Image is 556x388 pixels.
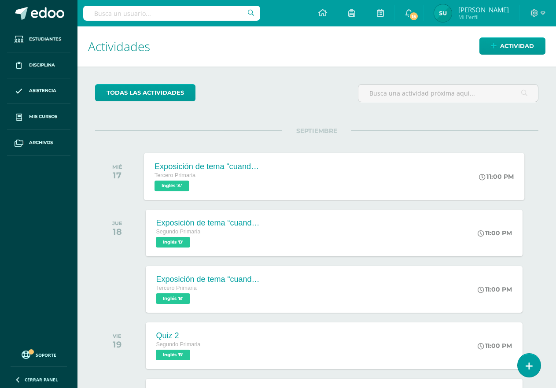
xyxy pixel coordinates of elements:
[29,113,57,120] span: Mis cursos
[154,181,189,191] span: Inglés 'A'
[29,87,56,94] span: Asistencia
[29,62,55,69] span: Disciplina
[500,38,534,54] span: Actividad
[7,104,70,130] a: Mis cursos
[156,331,200,340] div: Quiz 2
[7,26,70,52] a: Estudiantes
[458,13,509,21] span: Mi Perfil
[112,170,122,181] div: 17
[156,229,200,235] span: Segundo Primaria
[479,173,514,181] div: 11:00 PM
[113,333,122,339] div: VIE
[29,36,61,43] span: Estudiantes
[29,139,53,146] span: Archivos
[434,4,452,22] img: dbe70acb003cb340b9a2d7461d68d99b.png
[156,341,200,347] span: Segundo Primaria
[7,52,70,78] a: Disciplina
[154,162,261,171] div: Exposición de tema “cuando fui al zoológico por primera vez”
[156,285,196,291] span: Tercero Primaria
[478,285,512,293] div: 11:00 PM
[7,78,70,104] a: Asistencia
[154,172,195,178] span: Tercero Primaria
[409,11,419,21] span: 15
[156,293,190,304] span: Inglés 'B'
[36,352,56,358] span: Soporte
[358,85,538,102] input: Busca una actividad próxima aquí...
[479,37,545,55] a: Actividad
[458,5,509,14] span: [PERSON_NAME]
[478,342,512,350] div: 11:00 PM
[83,6,260,21] input: Busca un usuario...
[112,220,122,226] div: JUE
[156,237,190,248] span: Inglés 'B'
[95,84,195,101] a: todas las Actividades
[156,218,261,228] div: Exposición de tema “cuando fui al zoológico por primera vez”
[112,226,122,237] div: 18
[282,127,351,135] span: SEPTIEMBRE
[88,26,545,67] h1: Actividades
[478,229,512,237] div: 11:00 PM
[7,130,70,156] a: Archivos
[156,275,261,284] div: Exposición de tema “cuando fui al zoológico por primera vez”
[156,350,190,360] span: Inglés 'B'
[113,339,122,350] div: 19
[112,164,122,170] div: MIÉ
[11,348,67,360] a: Soporte
[25,377,58,383] span: Cerrar panel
